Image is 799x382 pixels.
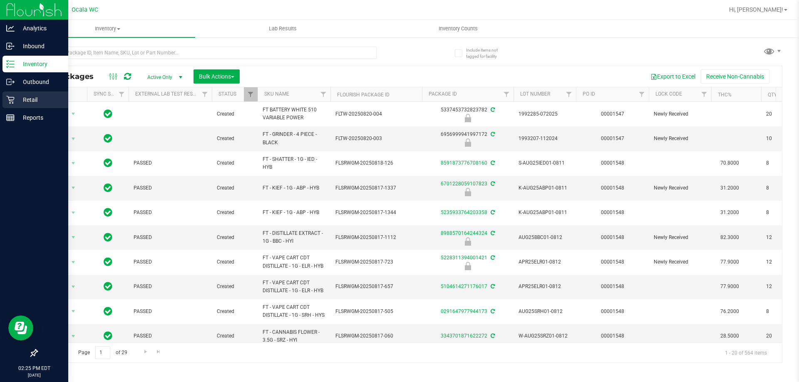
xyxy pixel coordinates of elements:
[441,230,487,236] a: 8988570164244324
[217,209,253,217] span: Created
[421,131,515,147] div: 6956999941997172
[489,131,495,137] span: Sync from Compliance System
[37,47,377,59] input: Search Package ID, Item Name, SKU, Lot or Part Number...
[153,346,165,357] a: Go to the last page
[654,258,706,266] span: Newly Received
[335,209,417,217] span: FLSRWGM-20250817-1344
[335,110,417,118] span: FLTW-20250820-004
[645,69,701,84] button: Export to Excel
[335,159,417,167] span: FLSRWGM-20250818-126
[258,25,308,32] span: Lab Results
[217,135,253,143] span: Created
[263,303,325,319] span: FT - VAPE CART CDT DISTILLATE - 1G - SRH - HYS
[198,87,212,101] a: Filter
[263,106,325,122] span: FT BATTERY WHITE 510 VARIABLE POWER
[71,346,134,359] span: Page of 29
[135,91,201,97] a: External Lab Test Result
[489,209,495,215] span: Sync from Compliance System
[421,114,515,122] div: Newly Received
[104,207,112,218] span: In Sync
[441,333,487,339] a: 3343701871622272
[441,308,487,314] a: 0291647977944173
[421,262,515,270] div: Newly Received
[104,232,112,243] span: In Sync
[766,258,798,266] span: 12
[134,258,207,266] span: PASSED
[766,110,798,118] span: 20
[263,254,325,270] span: FT - VAPE CART CDT DISTILLATE - 1G - ELR - HYB
[8,315,33,340] iframe: Resource center
[519,159,571,167] span: S-AUG25IED01-0811
[104,281,112,292] span: In Sync
[217,184,253,192] span: Created
[6,42,15,50] inline-svg: Inbound
[766,283,798,291] span: 12
[370,20,546,37] a: Inventory Counts
[489,283,495,289] span: Sync from Compliance System
[766,135,798,143] span: 10
[6,96,15,104] inline-svg: Retail
[654,234,706,242] span: Newly Received
[217,159,253,167] span: Created
[716,281,743,293] span: 77.9000
[601,209,624,215] a: 00001548
[466,47,508,59] span: Include items not tagged for facility
[519,110,571,118] span: 1992285-072025
[139,346,151,357] a: Go to the next page
[134,159,207,167] span: PASSED
[68,281,79,293] span: select
[95,346,110,359] input: 1
[217,332,253,340] span: Created
[15,77,65,87] p: Outbound
[199,73,234,80] span: Bulk Actions
[654,184,706,192] span: Newly Received
[562,87,576,101] a: Filter
[68,133,79,145] span: select
[718,346,774,359] span: 1 - 20 of 564 items
[263,229,325,245] span: FT - DISTILLATE EXTRACT - 1G - BBC - HYI
[718,92,732,98] a: THC%
[217,110,253,118] span: Created
[335,258,417,266] span: FLSRWGM-20250817-723
[68,207,79,219] span: select
[94,91,126,97] a: Sync Status
[194,69,240,84] button: Bulk Actions
[489,181,495,187] span: Sync from Compliance System
[520,91,550,97] a: Lot Number
[601,333,624,339] a: 00001548
[335,184,417,192] span: FLSRWGM-20250817-1337
[104,256,112,268] span: In Sync
[519,308,571,315] span: AUG25SRH01-0812
[68,108,79,120] span: select
[195,20,370,37] a: Lab Results
[601,259,624,265] a: 00001548
[729,6,783,13] span: Hi, [PERSON_NAME]!
[519,234,571,242] span: AUG25BBC01-0812
[263,279,325,295] span: FT - VAPE CART CDT DISTILLATE - 1G - ELR - HYB
[654,110,706,118] span: Newly Received
[104,108,112,120] span: In Sync
[654,135,706,143] span: Newly Received
[716,207,743,219] span: 31.2000
[217,258,253,266] span: Created
[134,234,207,242] span: PASSED
[601,283,624,289] a: 00001548
[716,157,743,169] span: 70.8000
[263,131,325,146] span: FT - GRINDER - 4 PIECE - BLACK
[68,306,79,317] span: select
[217,308,253,315] span: Created
[421,106,515,122] div: 5337453732823782
[68,232,79,243] span: select
[6,60,15,68] inline-svg: Inventory
[421,237,515,246] div: Newly Received
[768,92,777,98] a: Qty
[716,232,743,244] span: 82.3000
[601,185,624,191] a: 00001548
[441,209,487,215] a: 5235933764203358
[489,333,495,339] span: Sync from Compliance System
[104,330,112,342] span: In Sync
[601,136,624,141] a: 00001547
[766,234,798,242] span: 12
[519,332,571,340] span: W-AUG25SRZ01-0812
[766,159,798,167] span: 8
